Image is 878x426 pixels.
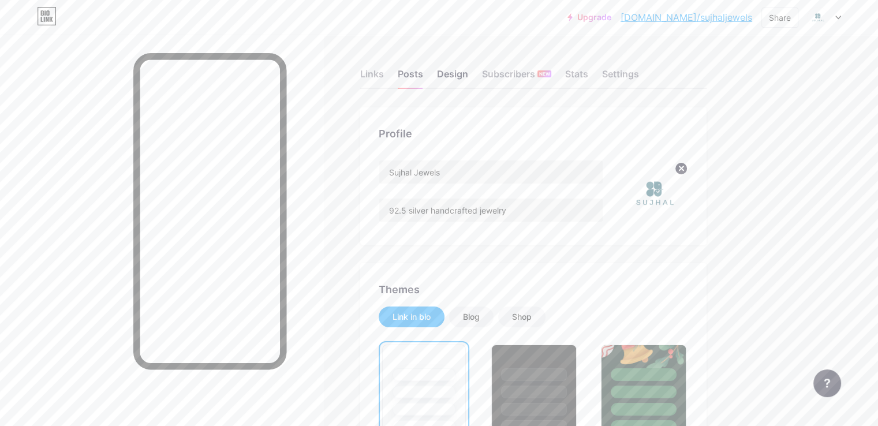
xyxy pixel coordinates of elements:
input: Bio [379,199,603,222]
div: Link in bio [393,311,431,323]
img: sujhaljewels [622,160,688,226]
div: Profile [379,126,688,141]
img: sujhaljewels [807,6,829,28]
a: Upgrade [567,13,611,22]
div: Shop [512,311,532,323]
a: [DOMAIN_NAME]/sujhaljewels [621,10,752,24]
div: Stats [565,67,588,88]
div: Subscribers [482,67,551,88]
div: Themes [379,282,688,297]
div: Blog [463,311,480,323]
div: Settings [602,67,639,88]
div: Design [437,67,468,88]
span: NEW [539,70,550,77]
div: Links [360,67,384,88]
div: Posts [398,67,423,88]
input: Name [379,160,603,184]
div: Share [769,12,791,24]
